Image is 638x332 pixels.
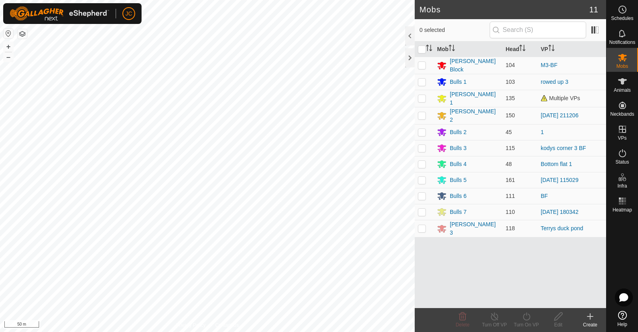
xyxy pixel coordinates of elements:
a: M3-BF [541,62,557,68]
span: JC [125,10,132,18]
div: [PERSON_NAME] 2 [450,107,499,124]
span: Multiple VPs [541,95,580,101]
a: 1 [541,129,544,135]
th: Head [502,41,538,57]
p-sorticon: Activate to sort [519,46,526,52]
span: Infra [617,184,627,188]
div: Bulls 5 [450,176,467,184]
a: [DATE] 211206 [541,112,579,119]
button: Reset Map [4,29,13,38]
span: Help [617,322,627,327]
span: 135 [506,95,515,101]
div: [PERSON_NAME] 1 [450,90,499,107]
button: + [4,42,13,51]
span: Heatmap [612,207,632,212]
span: Animals [614,88,631,93]
div: [PERSON_NAME] Block [450,57,499,74]
span: Mobs [616,64,628,69]
span: 118 [506,225,515,231]
p-sorticon: Activate to sort [449,46,455,52]
div: Bulls 2 [450,128,467,136]
p-sorticon: Activate to sort [426,46,432,52]
a: Terrys duck pond [541,225,583,231]
a: BF [541,193,548,199]
input: Search (S) [490,22,586,38]
div: Bulls 6 [450,192,467,200]
span: 48 [506,161,512,167]
a: Contact Us [215,322,239,329]
span: Delete [456,322,470,328]
span: Neckbands [610,112,634,117]
a: [DATE] 115029 [541,177,579,183]
div: Bulls 4 [450,160,467,168]
span: 104 [506,62,515,68]
img: Gallagher Logo [10,6,109,21]
button: – [4,52,13,62]
a: rowed up 3 [541,79,568,85]
span: VPs [618,136,626,140]
span: 111 [506,193,515,199]
div: Turn Off VP [478,321,510,328]
div: Edit [542,321,574,328]
span: 110 [506,209,515,215]
a: [DATE] 180342 [541,209,579,215]
div: Turn On VP [510,321,542,328]
div: [PERSON_NAME] 3 [450,220,499,237]
span: 115 [506,145,515,151]
th: VP [538,41,606,57]
div: Bulls 1 [450,78,467,86]
a: Privacy Policy [176,322,206,329]
span: Notifications [609,40,635,45]
span: 11 [589,4,598,16]
span: Schedules [611,16,633,21]
div: Bulls 3 [450,144,467,152]
button: Map Layers [18,29,27,39]
a: Help [606,308,638,330]
span: 0 selected [419,26,490,34]
a: kodys corner 3 BF [541,145,586,151]
a: Bottom flat 1 [541,161,572,167]
div: Create [574,321,606,328]
span: Status [615,160,629,164]
span: 103 [506,79,515,85]
span: 45 [506,129,512,135]
span: 161 [506,177,515,183]
span: 150 [506,112,515,119]
th: Mob [434,41,502,57]
p-sorticon: Activate to sort [548,46,555,52]
div: Bulls 7 [450,208,467,216]
h2: Mobs [419,5,589,14]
